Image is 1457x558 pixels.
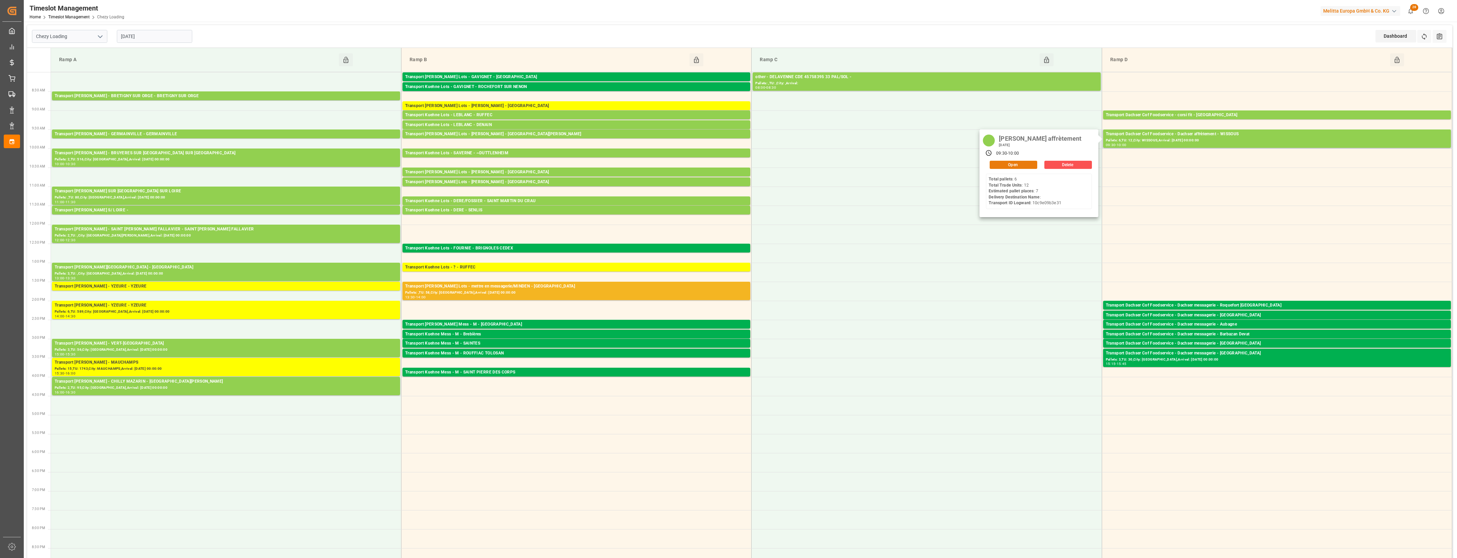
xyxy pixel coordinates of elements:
[1410,4,1418,11] span: 28
[1320,6,1400,16] div: Melitta Europa GmbH & Co. KG
[1117,143,1127,146] div: 10:00
[407,53,689,66] div: Ramp B
[30,145,45,149] span: 10:00 AM
[989,189,1033,193] b: Estimated pallet places
[405,376,748,382] div: Pallets: ,TU: ,City: SAINT PIERRE DES CORPS,Arrival: [DATE] 00:00:00
[405,357,748,363] div: Pallets: ,TU: 14,City: ROUFFIAC TOLOSAN,Arrival: [DATE] 00:00:00
[405,264,748,271] div: Transport Kuehne Lots - ? - RUFFEC
[30,3,124,13] div: Timeslot Management
[32,450,45,454] span: 6:00 PM
[1106,112,1448,119] div: Transport Dachser Cof Foodservice - corsi fit - [GEOGRAPHIC_DATA]
[55,150,397,157] div: Transport [PERSON_NAME] - BRUYERES SUR [GEOGRAPHIC_DATA] SUR [GEOGRAPHIC_DATA]
[1375,30,1416,42] div: Dashboard
[30,222,45,225] span: 12:00 PM
[55,385,397,391] div: Pallets: 2,TU: 95,City: [GEOGRAPHIC_DATA],Arrival: [DATE] 00:00:00
[55,200,65,204] div: 11:00
[30,15,41,19] a: Home
[405,321,748,328] div: Transport [PERSON_NAME] Mess - M - [GEOGRAPHIC_DATA]
[1106,138,1448,143] div: Pallets: 6,TU: 12,City: WISSOUS,Arrival: [DATE] 00:00:00
[55,283,397,290] div: Transport [PERSON_NAME] - YZEURE - YZEURE
[405,347,748,353] div: Pallets: ,TU: 15,City: [GEOGRAPHIC_DATA],Arrival: [DATE] 00:00:00
[989,177,1012,181] b: Total pallets
[55,391,65,394] div: 16:00
[55,353,65,356] div: 15:00
[996,143,1084,147] div: [DATE]
[55,378,397,385] div: Transport [PERSON_NAME] - CHILLY MAZARIN - [GEOGRAPHIC_DATA][PERSON_NAME]
[989,176,1061,206] div: : 6 : 12 : 7 : : 10c9e09b3e31
[405,128,748,134] div: Pallets: ,TU: 295,City: [GEOGRAPHIC_DATA],Arrival: [DATE] 00:00:00
[405,350,748,357] div: Transport Kuehne Mess - M - ROUFFIAC TOLOSAN
[55,157,397,162] div: Pallets: 2,TU: 516,City: [GEOGRAPHIC_DATA],Arrival: [DATE] 00:00:00
[405,214,748,220] div: Pallets: ,TU: 997,City: [GEOGRAPHIC_DATA],Arrival: [DATE] 00:00:00
[405,271,748,277] div: Pallets: 1,TU: 721,City: RUFFEC,Arrival: [DATE] 00:00:00
[405,198,748,205] div: Transport Kuehne Lots - DERE/FOSSIER - SAINT MARTIN DU CRAU
[1106,143,1116,146] div: 09:30
[405,186,748,191] div: Pallets: 4,TU: 141,City: [GEOGRAPHIC_DATA],Arrival: [DATE] 00:00:00
[32,431,45,435] span: 5:30 PM
[55,239,65,242] div: 12:00
[55,264,397,271] div: Transport [PERSON_NAME][GEOGRAPHIC_DATA] - [GEOGRAPHIC_DATA]
[989,195,1040,199] b: Delivery Destination Name
[1403,3,1418,19] button: show 28 new notifications
[55,162,65,165] div: 10:00
[32,545,45,549] span: 8:30 PM
[405,150,748,157] div: Transport Kuehne Lots - SAVERNE - ~DUTTLENHEIM
[65,200,66,204] div: -
[55,233,397,239] div: Pallets: 2,TU: ,City: [GEOGRAPHIC_DATA][PERSON_NAME],Arrival: [DATE] 00:00:00
[405,176,748,181] div: Pallets: 9,TU: 220,City: [GEOGRAPHIC_DATA],Arrival: [DATE] 00:00:00
[55,271,397,277] div: Pallets: 3,TU: ,City: [GEOGRAPHIC_DATA],Arrival: [DATE] 00:00:00
[66,162,75,165] div: 10:30
[32,469,45,473] span: 6:30 PM
[405,245,748,252] div: Transport Kuehne Lots - FOURNIE - BRIGNOLES CEDEX
[55,290,397,296] div: Pallets: 1,TU: 169,City: [GEOGRAPHIC_DATA],Arrival: [DATE] 00:00:00
[32,526,45,530] span: 8:00 PM
[1007,151,1008,157] div: -
[66,200,75,204] div: 11:30
[55,347,397,353] div: Pallets: 3,TU: 56,City: [GEOGRAPHIC_DATA],Arrival: [DATE] 00:00:00
[1008,151,1019,157] div: 10:00
[65,239,66,242] div: -
[1106,331,1448,338] div: Transport Dachser Cof Foodservice - Dachser messagerie - Barbazan Devat
[405,205,748,210] div: Pallets: 1,TU: 784,City: [GEOGRAPHIC_DATA][PERSON_NAME],Arrival: [DATE] 00:00:00
[65,391,66,394] div: -
[405,131,748,138] div: Transport [PERSON_NAME] Lots - [PERSON_NAME] - [GEOGRAPHIC_DATA][PERSON_NAME]
[66,372,75,375] div: 16:00
[757,53,1040,66] div: Ramp C
[32,30,107,43] input: Type to search/select
[989,183,1022,188] b: Total Trade Units
[405,138,748,143] div: Pallets: ,TU: 35,City: [GEOGRAPHIC_DATA][PERSON_NAME],Arrival: [DATE] 00:00:00
[1106,131,1448,138] div: Transport Dachser Cof Foodservice - Dachser affrètement - WISSOUS
[32,355,45,359] span: 3:30 PM
[1320,4,1403,17] button: Melitta Europa GmbH & Co. KG
[405,81,748,86] div: Pallets: 2,TU: 324,City: [GEOGRAPHIC_DATA],Arrival: [DATE] 00:00:00
[405,340,748,347] div: Transport Kuehne Mess - M - SAINTES
[405,252,748,258] div: Pallets: ,TU: 56,City: BRIGNOLES CEDEX,Arrival: [DATE] 00:00:00
[1106,312,1448,319] div: Transport Dachser Cof Foodservice - Dachser messagerie - [GEOGRAPHIC_DATA]
[55,93,397,100] div: Transport [PERSON_NAME] - BRETIGNY SUR ORGE - BRETIGNY SUR ORGE
[66,315,75,318] div: 14:30
[405,207,748,214] div: Transport Kuehne Lots - DERE - SENLIS
[55,100,397,105] div: Pallets: 1,TU: ,City: [GEOGRAPHIC_DATA],Arrival: [DATE] 00:00:00
[56,53,339,66] div: Ramp A
[32,412,45,416] span: 5:00 PM
[405,109,748,115] div: Pallets: ,TU: 475,City: [GEOGRAPHIC_DATA],Arrival: [DATE] 00:00:00
[766,86,776,89] div: 08:30
[405,169,748,176] div: Transport [PERSON_NAME] Lots - [PERSON_NAME] - [GEOGRAPHIC_DATA]
[990,161,1037,169] button: Open
[48,15,90,19] a: Timeslot Management
[405,84,748,90] div: Transport Kuehne Lots - GAVIGNET - ROCHEFORT SUR NENON
[1115,362,1116,365] div: -
[55,340,397,347] div: Transport [PERSON_NAME] - VERT-[GEOGRAPHIC_DATA]
[755,81,1098,86] div: Pallets: ,TU: ,City: ,Arrival:
[117,30,192,43] input: DD-MM-YYYY
[755,74,1098,81] div: other - DELAVENNE CDE 45758395 33 PAL/SOL -
[30,184,45,187] span: 11:00 AM
[32,107,45,111] span: 9:00 AM
[1106,309,1448,315] div: Pallets: 1,TU: 47,City: [GEOGRAPHIC_DATA],Arrival: [DATE] 00:00:00
[32,374,45,378] span: 4:00 PM
[66,277,75,280] div: 13:30
[755,86,765,89] div: 08:00
[32,88,45,92] span: 8:30 AM
[989,200,1030,205] b: Transport ID Logward
[32,393,45,397] span: 4:30 PM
